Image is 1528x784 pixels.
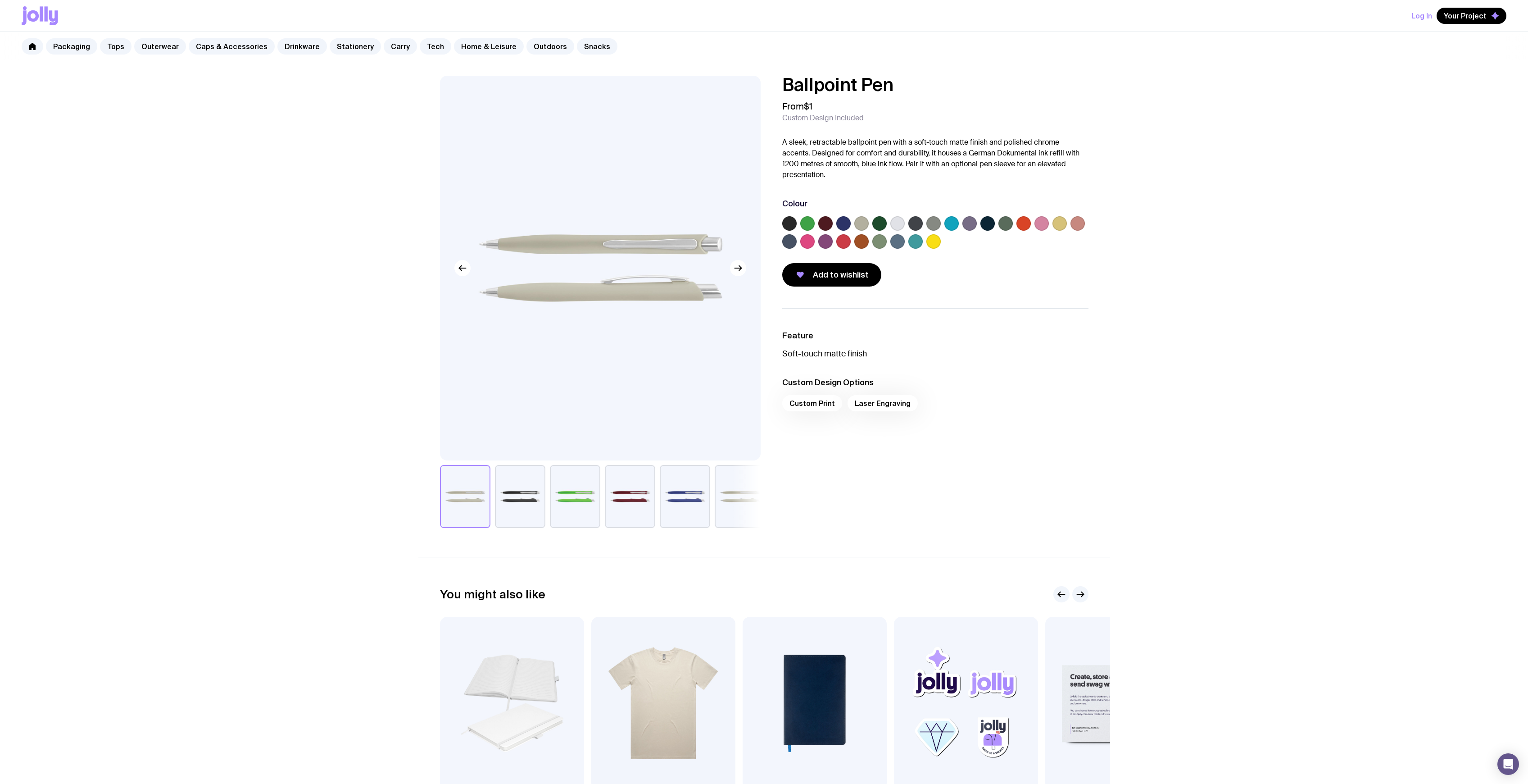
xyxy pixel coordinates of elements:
a: Carry [384,38,417,55]
h3: Colour [782,198,807,209]
button: Log In [1411,8,1432,24]
a: Snacks [577,38,617,55]
p: A sleek, retractable ballpoint pen with a soft-touch matte finish and polished chrome accents. De... [782,137,1088,180]
span: Add to wishlist [813,269,869,280]
p: Soft-touch matte finish [782,348,1088,359]
a: Tops [100,38,131,55]
h1: Ballpoint Pen [782,76,1088,94]
a: Stationery [330,38,381,55]
a: Outdoors [526,38,574,55]
div: Open Intercom Messenger [1497,753,1519,775]
button: Add to wishlist [782,263,881,287]
h2: You might also like [440,588,545,601]
h3: Custom Design Options [782,377,1088,388]
span: Custom Design Included [782,114,864,123]
a: Tech [420,38,451,55]
a: Packaging [46,38,97,55]
span: $1 [804,100,812,112]
a: Outerwear [134,38,186,55]
a: Caps & Accessories [189,38,275,55]
a: Drinkware [277,38,327,55]
a: Home & Leisure [454,38,524,55]
span: From [782,101,812,112]
h3: Feature [782,330,1088,341]
span: Your Project [1444,11,1487,20]
button: Your Project [1437,8,1506,24]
